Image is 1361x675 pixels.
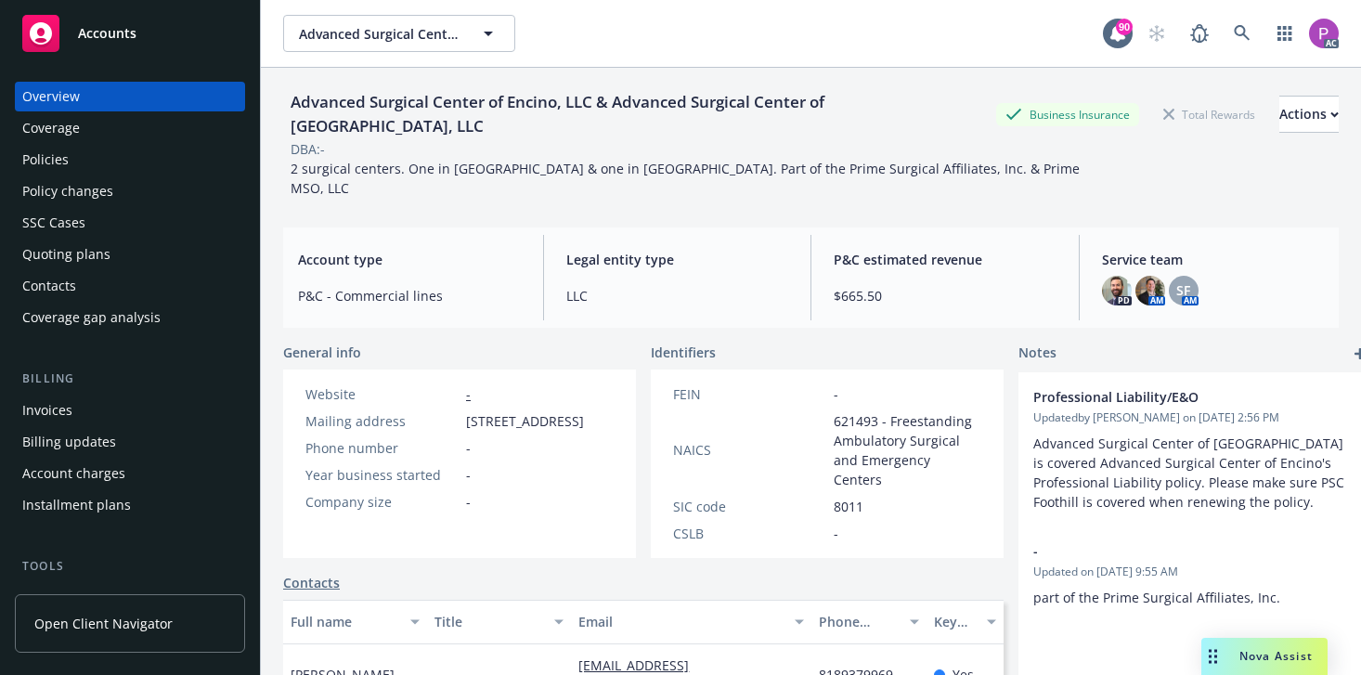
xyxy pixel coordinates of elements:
div: Invoices [22,396,72,425]
a: Installment plans [15,490,245,520]
span: - [834,384,838,404]
a: Start snowing [1138,15,1175,52]
div: Overview [22,82,80,111]
div: Actions [1279,97,1339,132]
button: Key contact [927,600,1004,644]
button: Nova Assist [1201,638,1328,675]
button: Phone number [811,600,927,644]
div: Contacts [22,271,76,301]
a: Billing updates [15,427,245,457]
div: Full name [291,612,399,631]
div: FEIN [673,384,826,404]
span: Open Client Navigator [34,614,173,633]
a: Switch app [1266,15,1303,52]
span: Accounts [78,26,136,41]
div: Mailing address [305,411,459,431]
span: P&C - Commercial lines [298,286,521,305]
span: Account type [298,250,521,269]
span: part of the Prime Surgical Affiliates, Inc. [1033,589,1280,606]
div: DBA: - [291,139,325,159]
div: Coverage gap analysis [22,303,161,332]
button: Full name [283,600,427,644]
div: Billing [15,370,245,388]
div: Email [578,612,784,631]
span: Updated on [DATE] 9:55 AM [1033,564,1356,580]
div: Year business started [305,465,459,485]
span: - [466,438,471,458]
div: Policies [22,145,69,175]
div: SIC code [673,497,826,516]
div: Quoting plans [22,240,110,269]
div: Drag to move [1201,638,1225,675]
a: Quoting plans [15,240,245,269]
img: photo [1135,276,1165,305]
img: photo [1102,276,1132,305]
button: Email [571,600,811,644]
img: photo [1309,19,1339,48]
div: SSC Cases [22,208,85,238]
div: Phone number [305,438,459,458]
div: Website [305,384,459,404]
div: Advanced Surgical Center of Encino, LLC & Advanced Surgical Center of [GEOGRAPHIC_DATA], LLC [283,90,996,139]
div: Company size [305,492,459,512]
span: 2 surgical centers. One in [GEOGRAPHIC_DATA] & one in [GEOGRAPHIC_DATA]. Part of the Prime Surgic... [291,160,1083,197]
span: - [1033,541,1308,561]
a: Report a Bug [1181,15,1218,52]
a: Accounts [15,7,245,59]
span: - [834,524,838,543]
span: Legal entity type [566,250,789,269]
span: Updated by [PERSON_NAME] on [DATE] 2:56 PM [1033,409,1356,426]
div: Total Rewards [1154,103,1264,126]
div: Installment plans [22,490,131,520]
div: Coverage [22,113,80,143]
span: Identifiers [651,343,716,362]
span: Advanced Surgical Center of [GEOGRAPHIC_DATA] is covered Advanced Surgical Center of Encino's Pro... [1033,435,1348,511]
a: Coverage [15,113,245,143]
a: Coverage gap analysis [15,303,245,332]
span: - [466,492,471,512]
div: Phone number [819,612,899,631]
span: 621493 - Freestanding Ambulatory Surgical and Emergency Centers [834,411,981,489]
div: Policy changes [22,176,113,206]
span: - [466,465,471,485]
div: CSLB [673,524,826,543]
a: - [466,385,471,403]
button: Title [427,600,571,644]
div: Account charges [22,459,125,488]
span: Service team [1102,250,1325,269]
div: Key contact [934,612,976,631]
div: Tools [15,557,245,576]
span: SF [1176,280,1190,300]
span: Notes [1018,343,1056,365]
a: Contacts [283,573,340,592]
button: Actions [1279,96,1339,133]
div: 90 [1116,19,1133,35]
span: [STREET_ADDRESS] [466,411,584,431]
div: NAICS [673,440,826,460]
a: Search [1224,15,1261,52]
a: Policy changes [15,176,245,206]
div: Title [434,612,543,631]
span: $665.50 [834,286,1056,305]
span: Advanced Surgical Center of Encino, LLC & Advanced Surgical Center of [GEOGRAPHIC_DATA], LLC [299,24,460,44]
div: Business Insurance [996,103,1139,126]
a: Overview [15,82,245,111]
span: P&C estimated revenue [834,250,1056,269]
span: LLC [566,286,789,305]
button: Advanced Surgical Center of Encino, LLC & Advanced Surgical Center of [GEOGRAPHIC_DATA], LLC [283,15,515,52]
span: 8011 [834,497,863,516]
a: Invoices [15,396,245,425]
a: Account charges [15,459,245,488]
span: Nova Assist [1239,648,1313,664]
div: Billing updates [22,427,116,457]
span: Professional Liability/E&O [1033,387,1308,407]
a: SSC Cases [15,208,245,238]
span: General info [283,343,361,362]
a: Contacts [15,271,245,301]
a: Policies [15,145,245,175]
